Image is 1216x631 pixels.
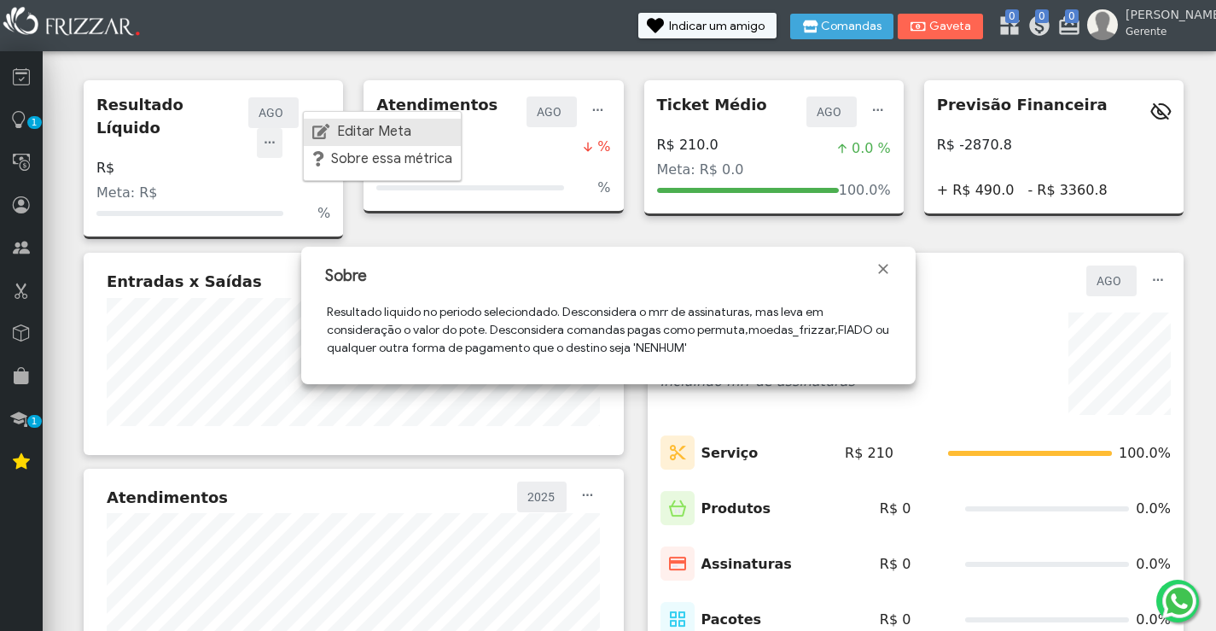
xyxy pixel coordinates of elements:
span: Meta: R$ 0.0 [657,161,744,178]
label: AGO [257,102,290,123]
span: R$ 0 [880,499,911,519]
a: 0 [1057,14,1074,44]
h4: R$ [96,160,114,176]
span: Meta: R$ [96,184,158,201]
a: 0 [1027,14,1044,44]
img: whatsapp.png [1159,581,1200,622]
p: Previsão Financeira [937,93,1108,116]
span: R$ 210 [845,443,893,464]
span: - R$ 3360.8 [1027,180,1107,201]
h5: Atendimentos [107,488,228,507]
span: Editar Meta [337,125,411,138]
button: ui-button [575,482,601,511]
h5: Entradas x Saídas [107,272,262,291]
h4: R$ 210.0 [657,137,719,153]
label: AGO [535,102,568,122]
span: 100.0% [1119,443,1171,464]
span: [PERSON_NAME] [1126,6,1202,24]
span: Gerente [1126,24,1202,39]
a: Fechar [875,260,892,278]
span: 0.0% [1136,554,1171,575]
img: Icone de Produtos [660,491,695,526]
span: 1 [27,415,42,428]
p: Ticket Médio [657,93,767,116]
span: % [597,178,610,198]
button: ui-button [585,96,611,126]
span: 0 [1035,9,1049,23]
a: 0 [998,14,1015,44]
a: [PERSON_NAME] Gerente [1087,9,1207,40]
button: Indicar um amigo [638,13,777,38]
span: 100.0% [839,180,891,201]
p: Assinaturas [701,554,792,575]
span: Sobre essa métrica [331,152,452,166]
label: 2025 [526,487,558,507]
img: Icone de Assinaturas [660,546,695,581]
p: Atendimentos [376,93,497,116]
span: % [597,137,610,157]
p: Serviço [701,443,759,464]
p: Resultado Líquido [96,93,248,139]
label: AGO [1095,271,1128,291]
span: + R$ 490.0 [937,180,1015,201]
span: 0.0 % [852,138,891,159]
label: AGO [815,102,848,122]
span: 0 [1065,9,1079,23]
p: Pacotes [701,610,762,630]
span: 0 [1005,9,1019,23]
button: ui-button [865,96,891,126]
p: Produtos [701,499,771,519]
button: Comandas [790,14,893,39]
span: R$ 0 [880,610,911,630]
span: 0.0% [1136,610,1171,630]
span: Indicar um amigo [669,20,765,32]
button: ui-button [257,128,282,158]
span: Sobre [325,265,367,288]
span: Comandas [821,20,881,32]
h4: R$ -2870.8 [937,137,1012,153]
span: 1 [27,116,42,129]
span: Gaveta [928,20,971,32]
span: % [317,203,330,224]
span: R$ 0 [880,554,911,575]
p: Resultado liquido no periodo seleciondado. Desconsidera o mrr de assinaturas, mas leva em conside... [327,303,890,357]
button: ui-button [1145,266,1171,295]
button: Gaveta [898,14,983,39]
img: Icone de Serviços [660,435,695,470]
